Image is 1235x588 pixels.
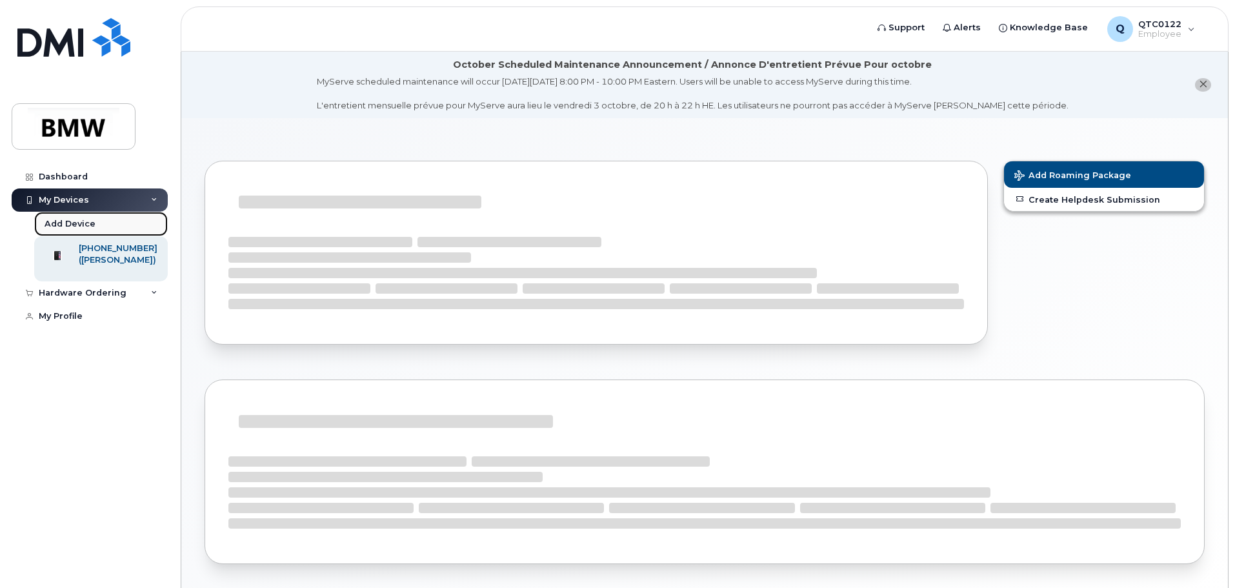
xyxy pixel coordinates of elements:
[453,58,932,72] div: October Scheduled Maintenance Announcement / Annonce D'entretient Prévue Pour octobre
[1195,78,1211,92] button: close notification
[1004,188,1204,211] a: Create Helpdesk Submission
[1004,161,1204,188] button: Add Roaming Package
[1014,170,1131,183] span: Add Roaming Package
[1179,532,1225,578] iframe: Messenger Launcher
[317,76,1069,112] div: MyServe scheduled maintenance will occur [DATE][DATE] 8:00 PM - 10:00 PM Eastern. Users will be u...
